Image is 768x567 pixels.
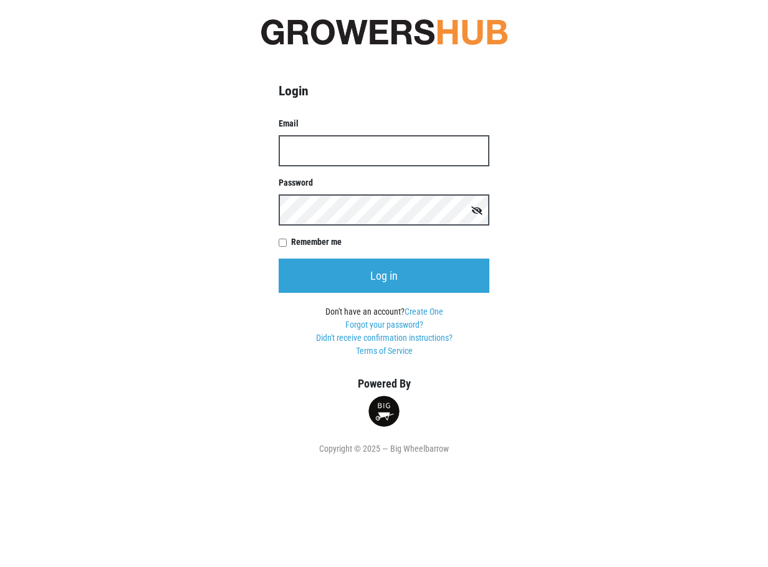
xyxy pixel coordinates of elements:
[316,333,453,343] a: Didn't receive confirmation instructions?
[345,320,423,330] a: Forgot your password?
[291,236,489,249] label: Remember me
[279,176,489,189] label: Password
[279,117,489,130] label: Email
[259,442,509,455] div: Copyright © 2025 — Big Wheelbarrow
[356,346,413,356] a: Terms of Service
[279,259,489,293] input: Log in
[259,16,509,48] img: original-fc7597fdc6adbb9d0e2ae620e786d1a2.jpg
[259,377,509,391] h5: Powered By
[279,83,489,99] h4: Login
[405,307,443,317] a: Create One
[279,305,489,358] div: Don't have an account?
[368,396,400,427] img: small-round-logo-d6fdfe68ae19b7bfced82731a0234da4.png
